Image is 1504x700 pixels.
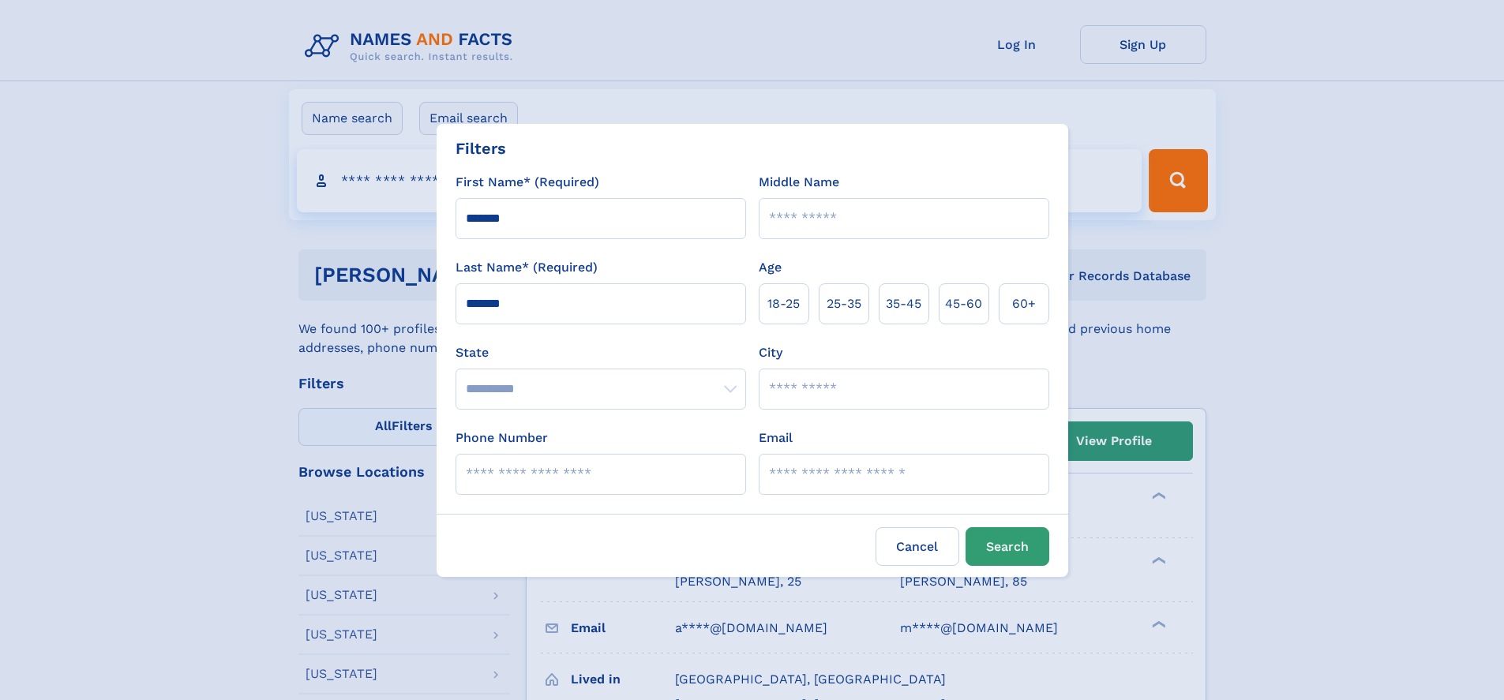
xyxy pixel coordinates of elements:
[886,294,921,313] span: 35‑45
[759,258,782,277] label: Age
[456,343,746,362] label: State
[456,137,506,160] div: Filters
[759,429,793,447] label: Email
[1012,294,1036,313] span: 60+
[456,429,548,447] label: Phone Number
[966,527,1049,566] button: Search
[876,527,959,566] label: Cancel
[456,258,598,277] label: Last Name* (Required)
[759,173,839,192] label: Middle Name
[759,343,782,362] label: City
[456,173,599,192] label: First Name* (Required)
[945,294,982,313] span: 45‑60
[767,294,800,313] span: 18‑25
[827,294,861,313] span: 25‑35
